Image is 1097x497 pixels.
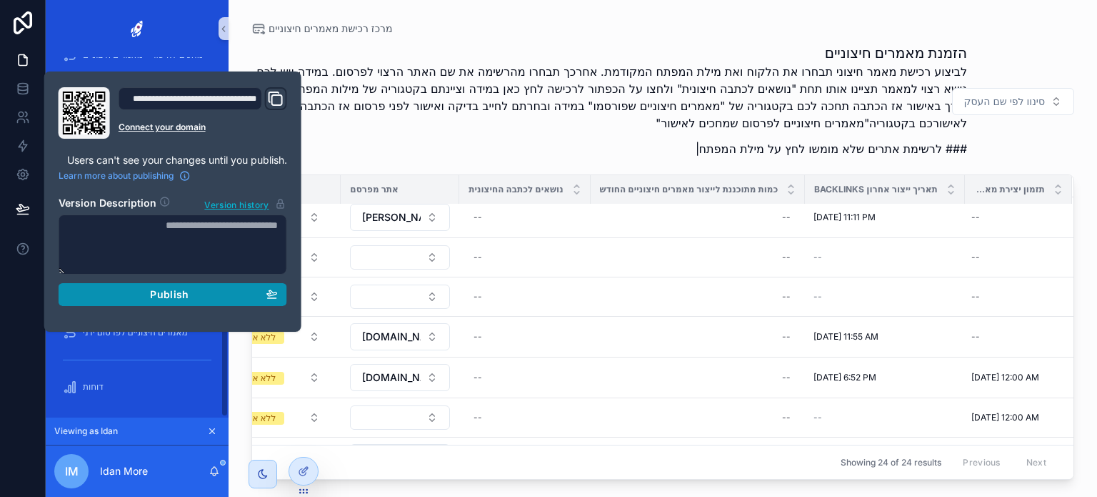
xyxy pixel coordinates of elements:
a: Select Button [349,284,451,310]
a: מאמרים חיצוניים לפרסום ידני [54,320,220,345]
a: -- [468,366,581,389]
span: [DOMAIN_NAME] [362,370,421,385]
span: Learn more about publishing [59,170,174,182]
button: Select Button [350,245,450,270]
a: -- [468,285,581,308]
div: -- [782,331,791,343]
div: -- [474,252,482,263]
h2: Version Description [59,196,156,212]
span: -- [813,252,822,263]
button: Version history [204,196,286,212]
div: -- [782,291,791,302]
button: Select Button [350,323,450,350]
div: -- [474,372,482,383]
a: [DATE] 12:00 AM [966,366,1055,389]
span: Version history [204,197,269,211]
a: [DATE] 12:00 AM [966,406,1055,429]
a: -- [966,285,1055,308]
span: כמות מתוכננת לייצור מאמרים חיצוניים החודש [600,184,778,195]
span: [DOMAIN_NAME] [362,330,421,344]
span: -- [813,412,822,423]
span: Viewing as Idan [54,425,118,437]
div: Domain and Custom Link [119,87,287,139]
a: -- [599,325,797,348]
div: -- [474,212,482,223]
a: [DATE] 6:52 PM [813,372,956,383]
p: לביצוע רכישת מאמר חיצוני תבחרו את הלקוח ואת מילת המפתח המקודמת. אחרכך תבחרו מהרשימה את שם האתר הר... [251,63,967,132]
p: Users can't see your changes until you publish. [59,153,287,167]
span: מאמרים חיצוניים לפרסום ידני [83,327,188,338]
button: Select Button [217,324,331,350]
div: -- [782,372,791,383]
a: Select Button [216,323,332,350]
a: Select Button [216,444,332,471]
div: -- [782,252,791,263]
p: Idan More [100,464,148,478]
span: IM [65,463,79,480]
a: Select Button [216,364,332,391]
a: Select Button [349,443,451,472]
a: -- [813,252,956,263]
a: -- [468,406,581,429]
div: ללא אישור [237,372,276,385]
button: Select Button [350,204,450,231]
a: -- [813,412,956,423]
button: Select Button [350,405,450,430]
button: Select Button [350,444,450,471]
a: Select Button [349,245,451,270]
a: מחכים לאישור - מאמרים פנימיים [54,71,220,97]
a: -- [599,285,797,308]
span: סינוו לפי שם העסק [964,94,1045,109]
div: -- [474,412,482,423]
div: -- [971,291,980,302]
a: -- [966,246,1055,269]
span: אתר מפרסם [350,184,398,195]
span: [DATE] 11:55 AM [813,331,878,343]
a: מרכז רכישת מאמרים חיצוניים [251,21,392,36]
p: ### לרשימת אתרים שלא מומשו לחץ על מילת המפתח| [251,140,967,157]
span: [DATE] 6:52 PM [813,372,876,383]
a: -- [599,246,797,269]
a: -- [599,366,797,389]
a: דוחות [54,374,220,400]
h1: הזמנת מאמרים חיצוניים [251,43,967,63]
a: Select Button [349,363,451,392]
div: -- [474,331,482,343]
a: Select Button [216,404,332,431]
a: -- [966,325,1055,348]
div: -- [782,212,791,223]
a: Connect your domain [119,122,287,133]
div: ללא אישור [237,331,276,344]
span: תאריך ייצור אחרון Backlinks [814,184,937,195]
img: App logo [124,17,151,40]
div: -- [971,212,980,223]
a: -- [468,246,581,269]
a: [DATE] 11:11 PM [813,212,956,223]
div: -- [971,252,980,263]
button: Select Button [952,88,1074,115]
a: -- [599,206,797,229]
span: דוחות [83,381,104,393]
span: -- [813,291,822,302]
span: [DATE] 12:00 AM [971,372,1039,383]
div: ללא אישור [237,412,276,425]
span: Publish [150,288,189,301]
div: -- [474,291,482,302]
div: scrollable content [46,57,229,418]
a: -- [966,206,1055,229]
a: Select Button [349,203,451,232]
span: Showing 24 of 24 results [841,457,941,468]
span: תזמון יצירת מאמר [974,184,1045,195]
button: Publish [59,283,287,306]
div: -- [971,331,980,343]
a: Select Button [349,323,451,351]
a: -- [468,206,581,229]
button: Select Button [217,405,331,430]
button: Select Button [217,365,331,390]
a: [DATE] 11:55 AM [813,331,956,343]
a: -- [599,406,797,429]
a: -- [813,291,956,302]
span: [PERSON_NAME] [362,210,421,225]
div: -- [782,412,791,423]
button: Select Button [350,285,450,309]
